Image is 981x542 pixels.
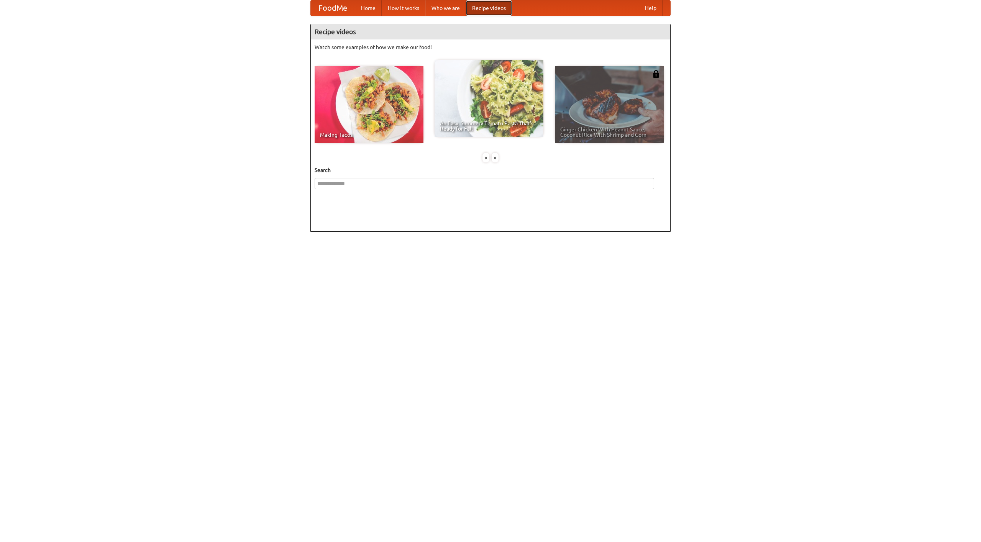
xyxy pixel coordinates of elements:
a: Recipe videos [466,0,512,16]
span: An Easy, Summery Tomato Pasta That's Ready for Fall [440,121,538,131]
div: « [482,153,489,162]
div: » [492,153,499,162]
p: Watch some examples of how we make our food! [315,43,666,51]
h5: Search [315,166,666,174]
img: 483408.png [652,70,660,78]
span: Making Tacos [320,132,418,138]
a: Help [639,0,663,16]
a: FoodMe [311,0,355,16]
a: Making Tacos [315,66,423,143]
h4: Recipe videos [311,24,670,39]
a: How it works [382,0,425,16]
a: Home [355,0,382,16]
a: An Easy, Summery Tomato Pasta That's Ready for Fall [435,60,543,137]
a: Who we are [425,0,466,16]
